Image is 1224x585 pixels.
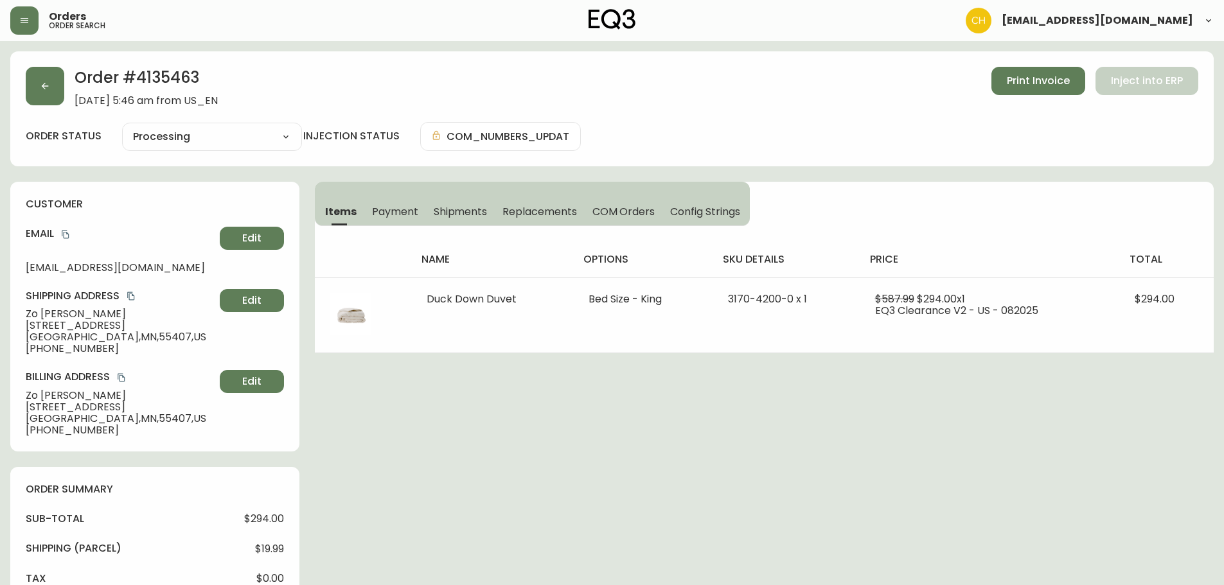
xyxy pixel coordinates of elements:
span: Payment [372,205,418,218]
span: Zo [PERSON_NAME] [26,390,215,401]
span: $0.00 [256,573,284,584]
span: 3170-4200-0 x 1 [728,292,807,306]
h4: injection status [303,129,400,143]
button: Edit [220,227,284,250]
h4: customer [26,197,284,211]
h4: Shipping ( Parcel ) [26,541,121,555]
span: COM Orders [592,205,655,218]
img: 6288462cea190ebb98a2c2f3c744dd7e [966,8,991,33]
span: Orders [49,12,86,22]
span: [GEOGRAPHIC_DATA] , MN , 55407 , US [26,413,215,424]
label: order status [26,129,102,143]
span: [EMAIL_ADDRESS][DOMAIN_NAME] [26,262,215,274]
span: Edit [242,374,262,389]
h4: Billing Address [26,370,215,384]
button: copy [59,228,72,241]
span: $294.00 x 1 [917,292,965,306]
h5: order search [49,22,105,30]
span: Config Strings [670,205,740,218]
span: Edit [242,293,262,308]
span: Zo [PERSON_NAME] [26,308,215,320]
button: Print Invoice [991,67,1085,95]
span: $294.00 [244,513,284,525]
span: $19.99 [255,543,284,555]
h4: sub-total [26,512,84,526]
span: Duck Down Duvet [427,292,517,306]
span: Replacements [502,205,576,218]
button: Edit [220,370,284,393]
h4: Shipping Address [26,289,215,303]
span: [PHONE_NUMBER] [26,343,215,354]
h4: name [421,252,563,266]
span: EQ3 Clearance V2 - US - 082025 [875,303,1038,318]
h4: price [870,252,1109,266]
h4: options [583,252,702,266]
span: $587.99 [875,292,914,306]
button: Edit [220,289,284,312]
span: [STREET_ADDRESS] [26,320,215,331]
span: Print Invoice [1007,74,1070,88]
span: Edit [242,231,262,245]
button: copy [125,290,137,302]
span: [STREET_ADDRESS] [26,401,215,413]
h2: Order # 4135463 [75,67,218,95]
h4: total [1130,252,1203,266]
span: Shipments [434,205,488,218]
img: logo [589,9,636,30]
span: $294.00 [1135,292,1175,306]
span: Items [325,205,357,218]
img: afccaca5-676d-444c-ba9e-d736b746e3d0.jpg [330,293,371,335]
h4: sku details [723,252,849,266]
li: Bed Size - King [589,293,697,305]
span: [EMAIL_ADDRESS][DOMAIN_NAME] [1002,15,1193,26]
h4: Email [26,227,215,241]
h4: order summary [26,482,284,496]
span: [DATE] 5:46 am from US_EN [75,95,218,107]
span: [GEOGRAPHIC_DATA] , MN , 55407 , US [26,331,215,343]
button: copy [115,371,128,384]
span: [PHONE_NUMBER] [26,424,215,436]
